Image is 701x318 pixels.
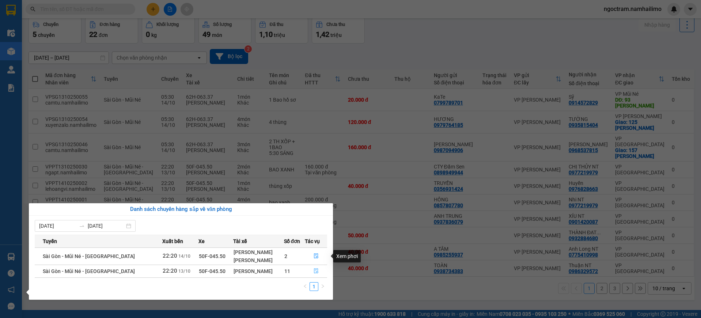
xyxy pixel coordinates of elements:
span: Xe [198,237,205,245]
span: Tác vụ [305,237,320,245]
span: 2 [284,253,287,259]
button: left [301,282,310,291]
span: file-done [314,253,319,259]
span: Sài Gòn - Mũi Né - [GEOGRAPHIC_DATA] [43,268,135,274]
span: 50F-045.50 [199,253,226,259]
li: Previous Page [301,282,310,291]
span: Sài Gòn - Mũi Né - [GEOGRAPHIC_DATA] [43,253,135,259]
input: Từ ngày [39,222,76,230]
span: 13/10 [178,269,190,274]
span: 22:20 [163,253,177,259]
div: Danh sách chuyến hàng sắp về văn phòng [35,205,327,214]
li: Next Page [318,282,327,291]
div: Xem phơi [333,250,361,262]
span: 50F-045.50 [199,268,226,274]
span: 14/10 [178,254,190,259]
span: Tài xế [233,237,247,245]
span: Xuất bến [162,237,183,245]
span: file-done [314,268,319,274]
li: 1 [310,282,318,291]
span: left [303,284,307,288]
div: [PERSON_NAME] [234,256,283,264]
button: file-done [305,265,327,277]
span: 22:20 [163,268,177,274]
span: right [321,284,325,288]
span: to [79,223,85,229]
button: file-done [305,250,327,262]
span: swap-right [79,223,85,229]
span: 11 [284,268,290,274]
div: [PERSON_NAME] [234,267,283,275]
button: right [318,282,327,291]
a: 1 [310,283,318,291]
div: [PERSON_NAME] [234,248,283,256]
span: Tuyến [43,237,57,245]
span: Số đơn [284,237,300,245]
input: Đến ngày [88,222,125,230]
